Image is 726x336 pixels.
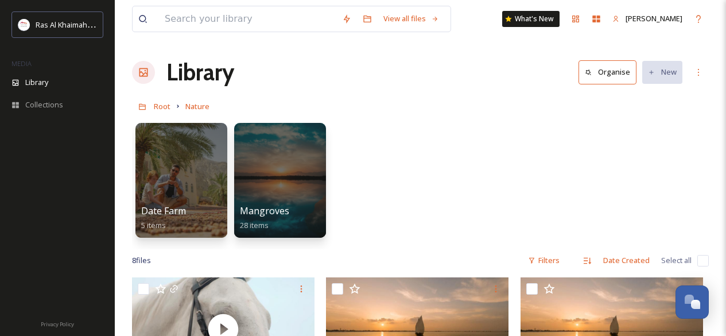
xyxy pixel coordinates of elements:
span: Collections [25,99,63,110]
span: [PERSON_NAME] [626,13,682,24]
span: Nature [185,101,209,111]
button: Organise [579,60,636,84]
a: Date Farm5 items [141,206,186,230]
span: MEDIA [11,59,32,68]
img: Logo_RAKTDA_RGB-01.png [18,19,30,30]
a: Library [166,55,234,90]
span: 8 file s [132,255,151,266]
a: Organise [579,60,642,84]
span: Select all [661,255,692,266]
span: Privacy Policy [41,320,74,328]
span: Ras Al Khaimah Tourism Development Authority [36,19,198,30]
span: Library [25,77,48,88]
a: View all files [378,7,445,30]
div: Date Created [597,249,655,272]
a: Root [154,99,170,113]
a: Nature [185,99,209,113]
div: Filters [522,249,565,272]
a: What's New [502,11,560,27]
a: Privacy Policy [41,316,74,330]
span: 5 items [141,220,166,230]
a: Mangroves28 items [240,206,289,230]
span: Date Farm [141,204,186,217]
span: 28 items [240,220,269,230]
input: Search your library [159,6,336,32]
button: New [642,61,682,83]
button: Open Chat [675,285,709,319]
a: [PERSON_NAME] [607,7,688,30]
span: Root [154,101,170,111]
span: Mangroves [240,204,289,217]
